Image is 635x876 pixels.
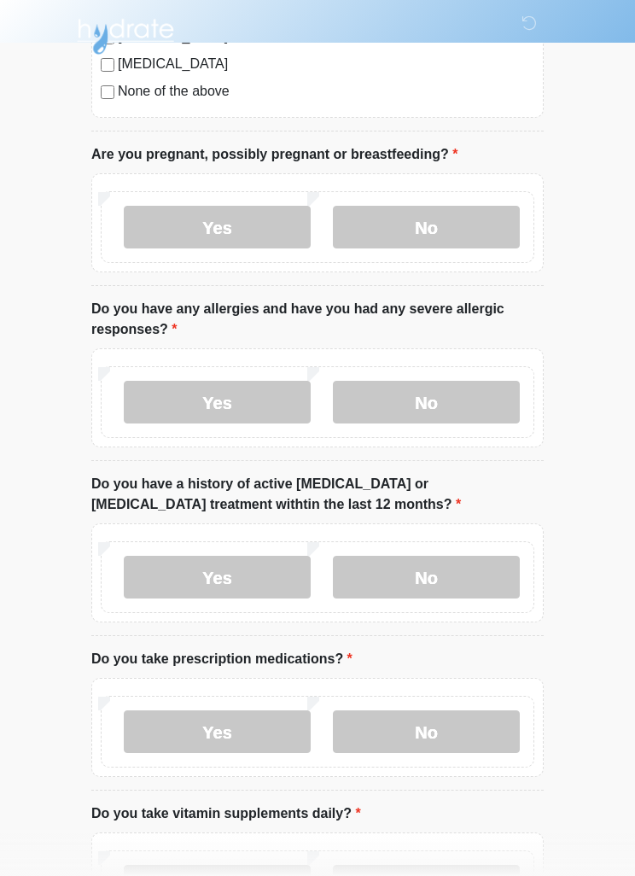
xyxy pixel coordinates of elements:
[118,81,534,102] label: None of the above
[74,13,177,55] img: Hydrate IV Bar - Chandler Logo
[91,144,457,165] label: Are you pregnant, possibly pregnant or breastfeeding?
[91,299,544,340] label: Do you have any allergies and have you had any severe allergic responses?
[91,803,361,824] label: Do you take vitamin supplements daily?
[124,381,311,423] label: Yes
[101,85,114,99] input: None of the above
[124,710,311,753] label: Yes
[333,556,520,599] label: No
[124,206,311,248] label: Yes
[91,474,544,515] label: Do you have a history of active [MEDICAL_DATA] or [MEDICAL_DATA] treatment withtin the last 12 mo...
[91,649,352,669] label: Do you take prescription medications?
[333,710,520,753] label: No
[333,381,520,423] label: No
[124,556,311,599] label: Yes
[333,206,520,248] label: No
